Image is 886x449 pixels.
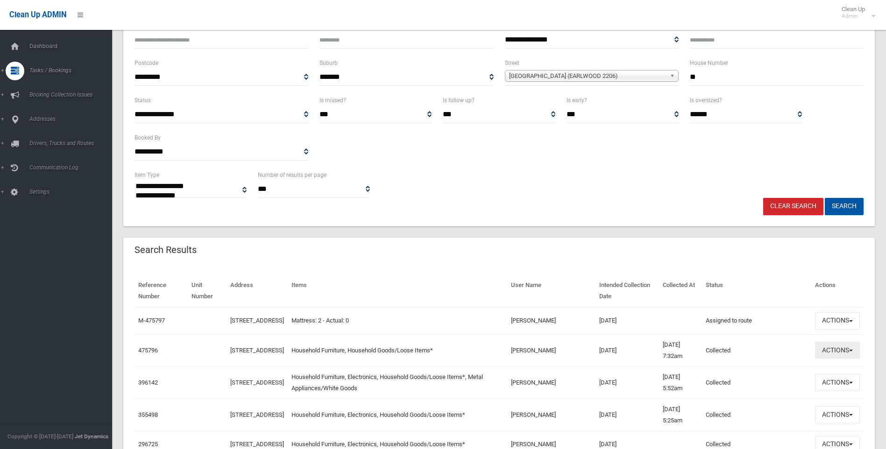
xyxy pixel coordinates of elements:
small: Admin [842,13,865,20]
a: [STREET_ADDRESS] [230,441,284,448]
th: Reference Number [135,275,188,307]
label: House Number [690,58,728,68]
button: Actions [815,374,860,391]
td: [DATE] 7:32am [659,334,702,366]
td: [DATE] [595,334,659,366]
td: [DATE] [595,399,659,431]
span: Booking Collection Issues [27,91,119,98]
td: Collected [702,334,811,366]
label: Booked By [135,133,161,143]
label: Is follow up? [443,95,475,105]
td: [PERSON_NAME] [507,366,595,399]
a: [STREET_ADDRESS] [230,317,284,324]
label: Postcode [135,58,158,68]
span: Settings [27,189,119,195]
span: Tasks / Bookings [27,67,119,74]
th: Collected At [659,275,702,307]
a: 296725 [138,441,158,448]
label: Suburb [319,58,338,68]
span: Communication Log [27,164,119,171]
label: Is missed? [319,95,346,105]
th: Unit Number [188,275,226,307]
td: [DATE] 5:25am [659,399,702,431]
span: Copyright © [DATE]-[DATE] [7,433,73,440]
button: Actions [815,406,860,423]
label: Number of results per page [258,170,326,180]
td: [PERSON_NAME] [507,334,595,366]
strong: Jet Dynamics [75,433,108,440]
th: User Name [507,275,595,307]
th: Status [702,275,811,307]
th: Actions [811,275,864,307]
button: Search [825,198,864,215]
span: Drivers, Trucks and Routes [27,140,119,147]
span: Dashboard [27,43,119,49]
a: [STREET_ADDRESS] [230,379,284,386]
a: 475796 [138,347,158,354]
a: [STREET_ADDRESS] [230,347,284,354]
button: Actions [815,342,860,359]
td: Collected [702,399,811,431]
a: 355498 [138,411,158,418]
th: Intended Collection Date [595,275,659,307]
span: Addresses [27,116,119,122]
span: [GEOGRAPHIC_DATA] (EARLWOOD 2206) [509,70,666,82]
td: [DATE] 5:52am [659,366,702,399]
a: 396142 [138,379,158,386]
td: [DATE] [595,307,659,334]
td: [DATE] [595,366,659,399]
td: Assigned to route [702,307,811,334]
a: M-475797 [138,317,165,324]
a: Clear Search [763,198,823,215]
label: Item Type [135,170,159,180]
label: Street [505,58,519,68]
th: Items [288,275,507,307]
header: Search Results [123,241,208,259]
td: Mattress: 2 - Actual: 0 [288,307,507,334]
span: Clean Up ADMIN [9,10,66,19]
a: [STREET_ADDRESS] [230,411,284,418]
span: Clean Up [837,6,874,20]
td: Household Furniture, Electronics, Household Goods/Loose Items*, Metal Appliances/White Goods [288,366,507,399]
label: Is early? [567,95,587,105]
th: Address [227,275,288,307]
td: Household Furniture, Household Goods/Loose Items* [288,334,507,366]
td: Household Furniture, Electronics, Household Goods/Loose Items* [288,399,507,431]
label: Status [135,95,151,105]
button: Actions [815,312,860,330]
td: Collected [702,366,811,399]
td: [PERSON_NAME] [507,307,595,334]
label: Is oversized? [690,95,722,105]
td: [PERSON_NAME] [507,399,595,431]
